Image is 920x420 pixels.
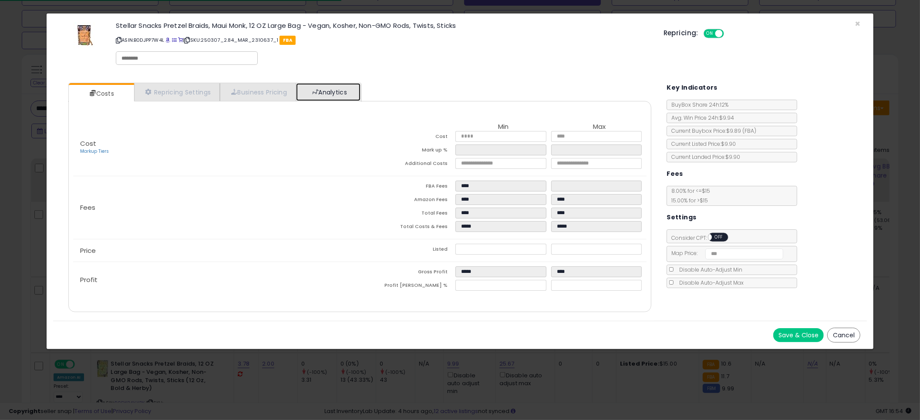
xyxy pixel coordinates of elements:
[360,221,456,235] td: Total Costs & Fees
[116,33,650,47] p: ASIN: B0DJPP7W4L | SKU: 250307_2.84_MAR_2310637_1
[722,30,736,37] span: OFF
[667,82,718,93] h5: Key Indicators
[360,208,456,221] td: Total Fees
[855,17,860,30] span: ×
[116,22,650,29] h3: Stellar Snacks Pretzel Braids, Maui Monk, 12 OZ Large Bag - Vegan, Kosher, Non-GMO Rods, Twists, ...
[165,37,170,44] a: BuyBox page
[360,280,456,293] td: Profit [PERSON_NAME] %
[220,83,296,101] a: Business Pricing
[773,328,824,342] button: Save & Close
[667,187,710,204] span: 8.00 % for <= $15
[551,123,647,131] th: Max
[667,140,736,148] span: Current Listed Price: $9.90
[172,37,177,44] a: All offer listings
[667,168,683,179] h5: Fees
[360,244,456,257] td: Listed
[667,114,734,121] span: Avg. Win Price 24h: $9.94
[73,276,360,283] p: Profit
[827,328,860,343] button: Cancel
[675,279,744,286] span: Disable Auto-Adjust Max
[360,144,456,158] td: Mark up %
[667,153,740,161] span: Current Landed Price: $9.90
[69,85,133,102] a: Costs
[667,212,696,223] h5: Settings
[712,234,726,241] span: OFF
[455,123,551,131] th: Min
[73,140,360,155] p: Cost
[360,158,456,171] td: Additional Costs
[667,101,728,108] span: BuyBox Share 24h: 12%
[667,197,708,204] span: 15.00 % for > $15
[675,266,742,273] span: Disable Auto-Adjust Min
[80,148,109,155] a: Markup Tiers
[73,204,360,211] p: Fees
[360,194,456,208] td: Amazon Fees
[178,37,183,44] a: Your listing only
[726,127,756,134] span: $9.89
[296,83,361,101] a: Analytics
[134,83,220,101] a: Repricing Settings
[360,266,456,280] td: Gross Profit
[667,127,756,134] span: Current Buybox Price:
[280,36,296,45] span: FBA
[704,30,715,37] span: ON
[74,22,95,48] img: 51CLPNxJ8wL._SL60_.jpg
[360,181,456,194] td: FBA Fees
[73,247,360,254] p: Price
[664,30,698,37] h5: Repricing:
[742,127,756,134] span: ( FBA )
[360,131,456,144] td: Cost
[667,234,740,242] span: Consider CPT:
[667,249,783,257] span: Map Price:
